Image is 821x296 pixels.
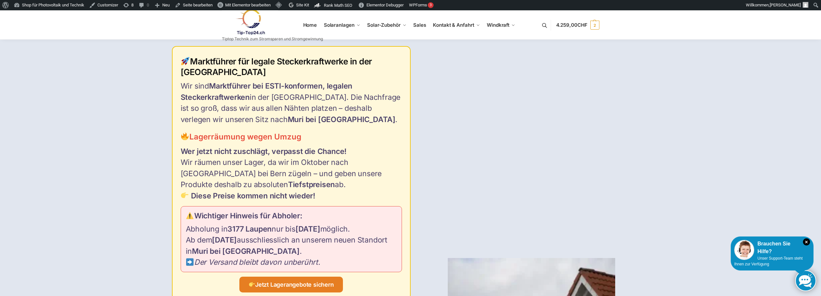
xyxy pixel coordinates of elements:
img: Benutzerbild von Rupert Spoddig [803,2,808,8]
h2: Marktführer für legale Steckerkraftwerke in der [GEOGRAPHIC_DATA] [181,56,402,77]
span: Site Kit [296,3,309,7]
em: Der Versand bleibt davon unberührt. [186,258,320,267]
a: Solar-Zubehör [365,11,409,40]
span: Sales [413,22,426,28]
img: Home 5 [186,258,194,266]
strong: 3177 Laupen [227,224,272,234]
a: Sales [411,11,429,40]
img: Home 2 [181,132,189,140]
strong: [DATE] [295,224,320,234]
span: Kontakt & Anfahrt [433,22,474,28]
span: Windkraft [487,22,509,28]
strong: Diese Preise kommen nicht wieder! [191,191,315,200]
span: Solaranlagen [324,22,355,28]
i: Schließen [803,238,810,245]
p: Wir sind in der [GEOGRAPHIC_DATA]. Die Nachfrage ist so groß, dass wir aus allen Nähten platzen –... [181,81,402,125]
img: Solaranlagen, Speicheranlagen und Energiesparprodukte [222,9,278,35]
span: Solar-Zubehör [367,22,401,28]
strong: Wer jetzt nicht zuschlägt, verpasst die Chance! [181,147,347,156]
img: Home 4 [186,212,194,219]
img: Home 3 [249,282,255,287]
strong: [DATE] [212,235,237,244]
span: 2 [590,21,599,30]
strong: Muri bei [GEOGRAPHIC_DATA] [192,247,300,256]
span: Unser Support-Team steht Ihnen zur Verfügung [734,256,803,266]
h3: Lagerräumung wegen Umzug [181,131,402,143]
p: Abholung in nur bis möglich. Ab dem ausschliesslich an unserem neuen Standort in . [186,224,397,268]
a: Jetzt Lagerangebote sichern [239,277,343,292]
a: Windkraft [484,11,518,40]
div: Brauchen Sie Hilfe? [734,240,810,255]
a: 4.259,00CHF 2 [556,15,599,35]
span: Rank Math SEO [324,3,352,8]
p: Tiptop Technik zum Stromsparen und Stromgewinnung [222,37,323,41]
img: Home 3 [181,192,188,199]
img: Home 1 [181,57,189,65]
strong: Marktführer bei ESTI-konformen, legalen Steckerkraftwerken [181,81,353,102]
a: Solaranlagen [321,11,363,40]
nav: Cart contents [556,10,599,40]
p: Wir räumen unser Lager, da wir im Oktober nach [GEOGRAPHIC_DATA] bei Bern zügeln – und geben unse... [181,146,402,202]
span: Mit Elementor bearbeiten [225,3,271,7]
span: 4.259,00 [556,22,587,28]
span: CHF [577,22,587,28]
strong: Muri bei [GEOGRAPHIC_DATA] [288,115,395,124]
img: Customer service [734,240,754,260]
p: Wichtiger Hinweis für Abholer: [186,210,397,222]
span: [PERSON_NAME] [770,3,801,7]
div: 3 [428,2,434,8]
a: Kontakt & Anfahrt [430,11,483,40]
strong: Tiefstpreisen [288,180,335,189]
